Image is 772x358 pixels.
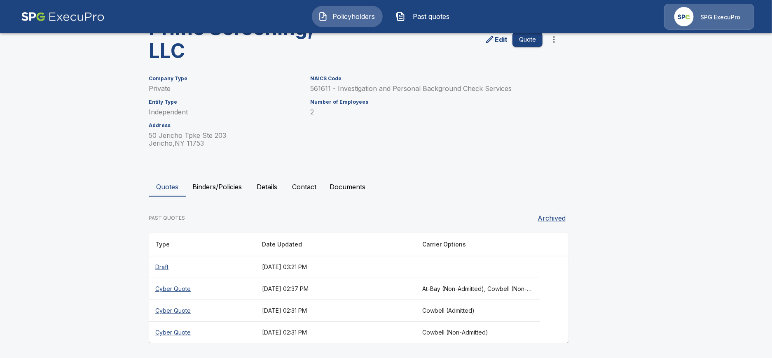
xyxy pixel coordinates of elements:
th: Cowbell (Admitted) [416,300,540,322]
th: [DATE] 02:37 PM [255,278,416,300]
th: [DATE] 03:21 PM [255,256,416,278]
button: more [546,31,562,48]
span: Past quotes [409,12,454,21]
h6: Entity Type [149,99,300,105]
button: Documents [323,177,372,197]
p: SPG ExecuPro [700,13,740,21]
th: Date Updated [255,233,416,256]
button: Policyholders IconPolicyholders [312,6,383,27]
img: AA Logo [21,4,105,30]
button: Quote [512,32,543,47]
p: 2 [310,108,543,116]
h3: Prime Screening, LLC [149,16,352,63]
h6: Number of Employees [310,99,543,105]
th: Cyber Quote [149,278,255,300]
img: Past quotes Icon [395,12,405,21]
p: 561611 - Investigation and Personal Background Check Services [310,85,543,93]
button: Past quotes IconPast quotes [389,6,460,27]
h6: NAICS Code [310,76,543,81]
p: Private [149,85,300,93]
h6: Address [149,123,300,128]
button: Contact [285,177,323,197]
th: Type [149,233,255,256]
button: Binders/Policies [186,177,248,197]
table: responsive table [149,233,569,343]
div: policyholder tabs [149,177,623,197]
button: Quotes [149,177,186,197]
button: Details [248,177,285,197]
th: Cyber Quote [149,300,255,322]
th: Carrier Options [416,233,540,256]
button: Archived [534,210,569,226]
p: Edit [495,35,508,44]
p: PAST QUOTES [149,214,185,222]
img: Policyholders Icon [318,12,328,21]
p: Independent [149,108,300,116]
th: At-Bay (Non-Admitted), Cowbell (Non-Admitted), Cowbell (Admitted), Corvus Cyber (Non-Admitted), T... [416,278,540,300]
p: 50 Jericho Tpke Ste 203 Jericho , NY 11753 [149,132,300,147]
th: [DATE] 02:31 PM [255,322,416,344]
a: Agency IconSPG ExecuPro [664,4,754,30]
th: Draft [149,256,255,278]
th: Cyber Quote [149,322,255,344]
img: Agency Icon [674,7,694,26]
th: Cowbell (Non-Admitted) [416,322,540,344]
th: [DATE] 02:31 PM [255,300,416,322]
h6: Company Type [149,76,300,81]
span: Policyholders [331,12,377,21]
a: edit [483,33,509,46]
